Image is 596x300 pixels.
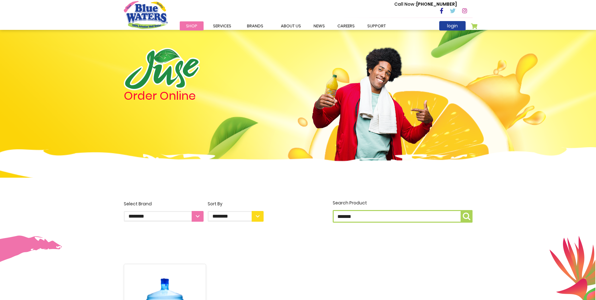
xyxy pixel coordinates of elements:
select: Sort By [208,211,264,222]
a: about us [275,21,307,31]
span: Shop [186,23,197,29]
a: support [361,21,392,31]
a: store logo [124,1,168,29]
label: Search Product [333,200,473,223]
img: search-icon.png [463,213,470,220]
h4: Order Online [124,90,264,102]
p: [PHONE_NUMBER] [394,1,457,8]
div: Sort By [208,201,264,207]
span: Brands [247,23,263,29]
span: Services [213,23,231,29]
a: login [439,21,466,31]
button: Search Product [461,210,473,223]
img: man.png [311,36,434,171]
a: careers [331,21,361,31]
input: Search Product [333,210,473,223]
label: Select Brand [124,201,204,222]
select: Select Brand [124,211,204,222]
span: Call Now : [394,1,416,7]
img: logo [124,48,200,90]
a: News [307,21,331,31]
